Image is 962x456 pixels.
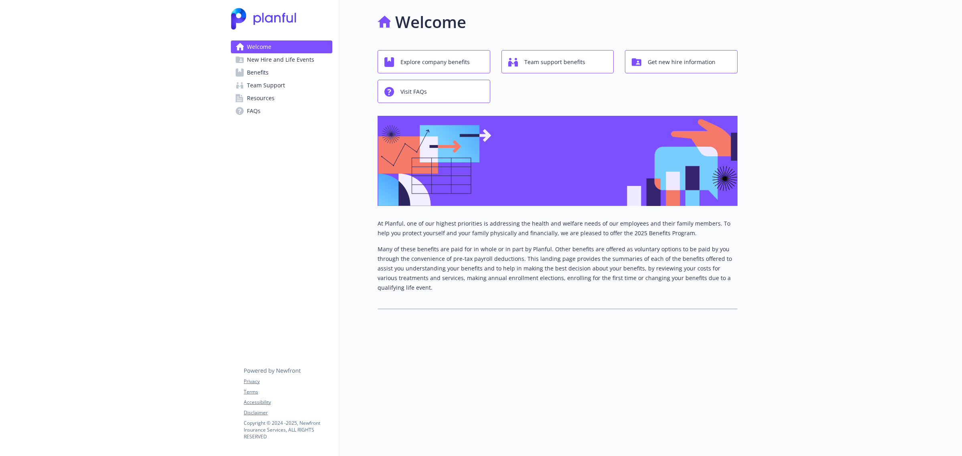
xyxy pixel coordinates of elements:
a: FAQs [231,105,332,117]
a: Welcome [231,40,332,53]
p: At Planful, one of our highest priorities is addressing the health and welfare needs of our emplo... [378,219,738,238]
span: Visit FAQs [400,84,427,99]
a: New Hire and Life Events [231,53,332,66]
a: Disclaimer [244,409,332,416]
span: Team support benefits [524,54,585,70]
span: Explore company benefits [400,54,470,70]
span: Team Support [247,79,285,92]
a: Team Support [231,79,332,92]
h1: Welcome [395,10,466,34]
span: Get new hire information [648,54,715,70]
a: Terms [244,388,332,395]
span: New Hire and Life Events [247,53,314,66]
button: Get new hire information [625,50,738,73]
button: Visit FAQs [378,80,490,103]
img: overview page banner [378,116,738,206]
span: Resources [247,92,275,105]
a: Privacy [244,378,332,385]
p: Many of these benefits are paid for in whole or in part by Planful. Other benefits are offered as... [378,244,738,293]
span: Welcome [247,40,271,53]
button: Explore company benefits [378,50,490,73]
button: Team support benefits [501,50,614,73]
a: Resources [231,92,332,105]
p: Copyright © 2024 - 2025 , Newfront Insurance Services, ALL RIGHTS RESERVED [244,420,332,440]
span: FAQs [247,105,261,117]
span: Benefits [247,66,269,79]
a: Benefits [231,66,332,79]
a: Accessibility [244,399,332,406]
